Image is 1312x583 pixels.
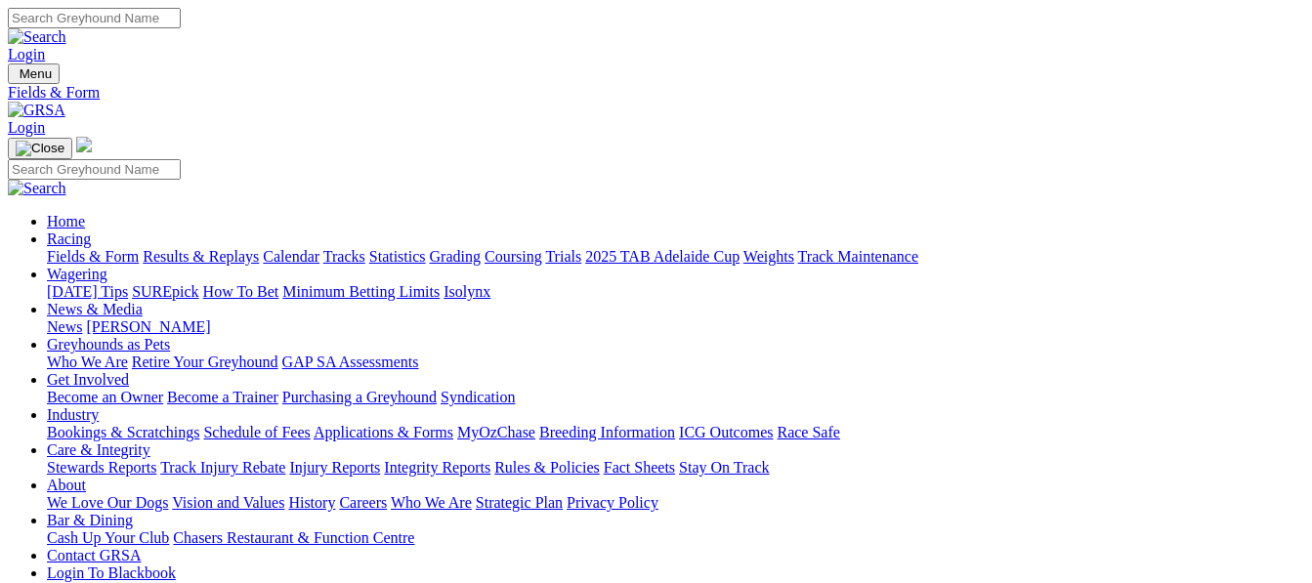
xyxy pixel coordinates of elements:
a: Fields & Form [47,248,139,265]
a: Fact Sheets [604,459,675,476]
button: Toggle navigation [8,138,72,159]
a: Greyhounds as Pets [47,336,170,353]
img: Search [8,28,66,46]
a: Fields & Form [8,84,1304,102]
a: Race Safe [777,424,839,440]
a: Schedule of Fees [203,424,310,440]
a: Calendar [263,248,319,265]
a: Coursing [485,248,542,265]
a: Careers [339,494,387,511]
a: MyOzChase [457,424,535,440]
a: Trials [545,248,581,265]
a: Integrity Reports [384,459,490,476]
img: Search [8,180,66,197]
button: Toggle navigation [8,63,60,84]
a: History [288,494,335,511]
div: News & Media [47,318,1304,336]
a: Login [8,46,45,62]
a: Injury Reports [289,459,380,476]
a: Syndication [441,389,515,405]
img: logo-grsa-white.png [76,137,92,152]
div: Wagering [47,283,1304,301]
a: Login To Blackbook [47,564,176,581]
a: Track Injury Rebate [160,459,285,476]
div: Care & Integrity [47,459,1304,477]
a: About [47,477,86,493]
img: GRSA [8,102,65,119]
a: Grading [430,248,481,265]
a: Vision and Values [172,494,284,511]
a: Contact GRSA [47,547,141,563]
input: Search [8,8,181,28]
a: Track Maintenance [798,248,918,265]
a: News [47,318,82,335]
a: Results & Replays [143,248,259,265]
img: Close [16,141,64,156]
a: Strategic Plan [476,494,563,511]
a: Become a Trainer [167,389,278,405]
a: Purchasing a Greyhound [282,389,437,405]
a: Weights [743,248,794,265]
div: Racing [47,248,1304,266]
a: Stay On Track [679,459,769,476]
a: Care & Integrity [47,441,150,458]
a: Applications & Forms [314,424,453,440]
a: Login [8,119,45,136]
a: Who We Are [391,494,472,511]
div: About [47,494,1304,512]
a: Statistics [369,248,426,265]
a: How To Bet [203,283,279,300]
a: GAP SA Assessments [282,354,419,370]
a: Stewards Reports [47,459,156,476]
input: Search [8,159,181,180]
a: Cash Up Your Club [47,529,169,546]
a: Racing [47,230,91,247]
a: We Love Our Dogs [47,494,168,511]
a: Become an Owner [47,389,163,405]
a: [PERSON_NAME] [86,318,210,335]
a: Bookings & Scratchings [47,424,199,440]
a: Minimum Betting Limits [282,283,440,300]
div: Bar & Dining [47,529,1304,547]
a: News & Media [47,301,143,317]
div: Industry [47,424,1304,441]
a: Home [47,213,85,229]
a: Breeding Information [539,424,675,440]
a: 2025 TAB Adelaide Cup [585,248,740,265]
a: Get Involved [47,371,129,388]
div: Get Involved [47,389,1304,406]
a: Industry [47,406,99,423]
a: Rules & Policies [494,459,600,476]
a: Tracks [323,248,365,265]
a: ICG Outcomes [679,424,773,440]
a: Wagering [47,266,107,282]
div: Greyhounds as Pets [47,354,1304,371]
a: Retire Your Greyhound [132,354,278,370]
span: Menu [20,66,52,81]
a: Privacy Policy [567,494,658,511]
a: Isolynx [444,283,490,300]
a: [DATE] Tips [47,283,128,300]
a: Bar & Dining [47,512,133,528]
a: Who We Are [47,354,128,370]
a: Chasers Restaurant & Function Centre [173,529,414,546]
a: SUREpick [132,283,198,300]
